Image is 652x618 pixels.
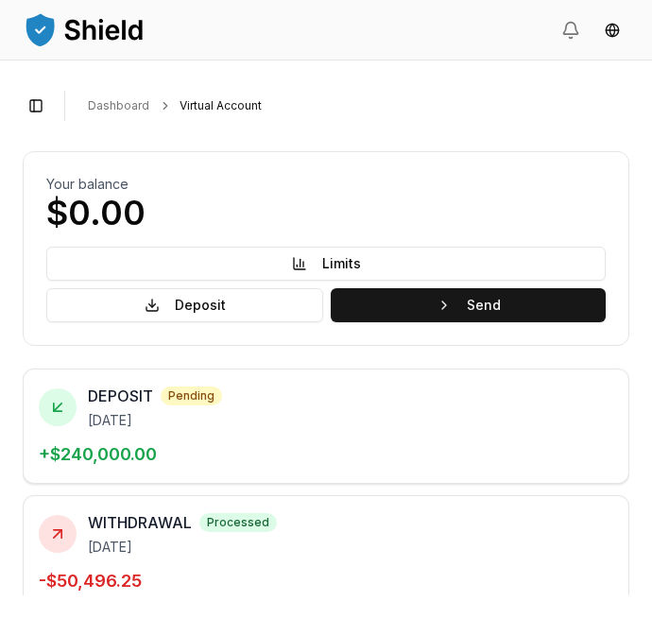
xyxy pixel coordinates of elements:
[88,511,192,534] span: WITHDRAWAL
[39,568,613,594] p: - $50,496.25
[161,386,222,405] span: pending
[39,441,613,468] p: + $240,000.00
[180,98,262,113] a: Virtual Account
[88,538,613,557] p: [DATE]
[88,98,614,113] nav: breadcrumb
[46,175,129,194] h2: Your balance
[88,98,149,113] a: Dashboard
[88,411,613,430] p: [DATE]
[331,288,606,322] button: Send
[46,247,606,281] button: Limits
[88,385,153,407] span: DEPOSIT
[46,288,323,322] button: Deposit
[23,10,146,48] img: ShieldPay Logo
[46,194,606,232] p: $0.00
[199,513,277,532] span: processed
